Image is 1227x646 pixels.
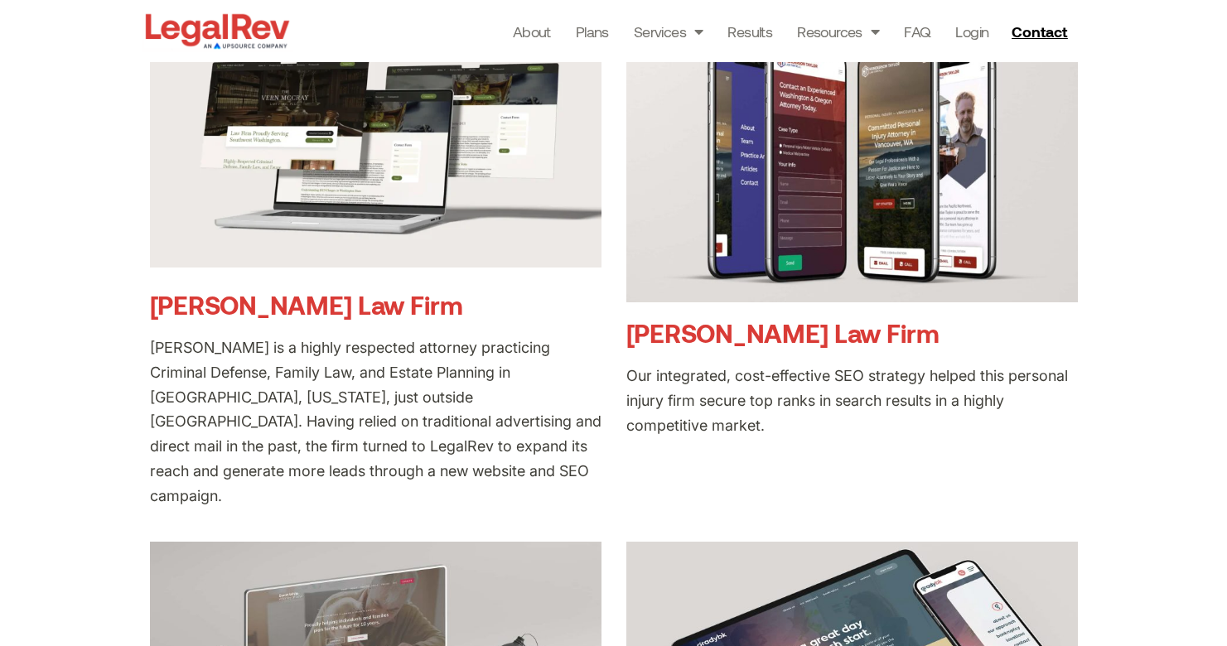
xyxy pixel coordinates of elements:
a: [PERSON_NAME] Law Firm [150,289,463,320]
a: Contact [1005,18,1078,45]
span: Contact [1012,24,1067,39]
a: Results [727,20,772,43]
a: About [513,20,551,43]
a: [PERSON_NAME] Law Firm [626,317,940,348]
a: FAQ [904,20,930,43]
a: Login [955,20,988,43]
a: Services [634,20,703,43]
img: Conversion-Optimized Injury Law Website [626,20,1078,302]
div: Our integrated, cost-effective SEO strategy helped this personal injury firm secure top ranks in ... [626,364,1078,438]
div: [PERSON_NAME] is a highly respected attorney practicing Criminal Defense, Family Law, and Estate ... [150,335,601,509]
nav: Menu [513,20,989,43]
a: Resources [797,20,879,43]
a: Plans [576,20,609,43]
